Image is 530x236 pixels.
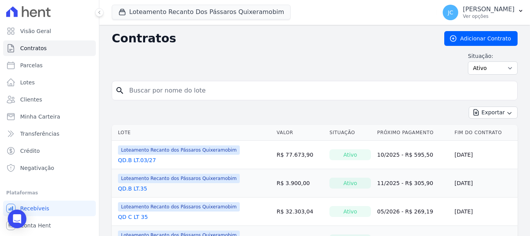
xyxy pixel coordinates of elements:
a: Recebíveis [3,201,96,216]
div: Ativo [329,206,371,217]
a: 10/2025 - R$ 595,50 [377,152,433,158]
span: Crédito [20,147,40,155]
i: search [115,86,125,95]
td: [DATE] [451,141,518,169]
span: Negativação [20,164,54,172]
p: [PERSON_NAME] [463,5,514,13]
span: Loteamento Recanto dos Pássaros Quixeramobim [118,202,240,212]
th: Situação [326,125,374,141]
span: Loteamento Recanto dos Pássaros Quixeramobim [118,174,240,183]
label: Situação: [468,52,518,60]
span: JC [448,10,453,15]
span: Contratos [20,44,47,52]
a: Negativação [3,160,96,176]
a: Transferências [3,126,96,142]
div: Open Intercom Messenger [8,210,26,228]
td: [DATE] [451,169,518,198]
div: Ativo [329,149,371,160]
a: Adicionar Contrato [444,31,518,46]
button: JC [PERSON_NAME] Ver opções [436,2,530,23]
span: Recebíveis [20,205,49,212]
span: Loteamento Recanto dos Pássaros Quixeramobim [118,145,240,155]
span: Lotes [20,79,35,86]
a: QD C LT 35 [118,213,148,221]
th: Lote [112,125,274,141]
a: QD.B LT.03/27 [118,156,156,164]
p: Ver opções [463,13,514,19]
a: Minha Carteira [3,109,96,124]
div: Ativo [329,178,371,189]
a: 11/2025 - R$ 305,90 [377,180,433,186]
span: Conta Hent [20,222,51,229]
td: R$ 77.673,90 [274,141,326,169]
a: Contratos [3,40,96,56]
a: Crédito [3,143,96,159]
button: Loteamento Recanto Dos Pássaros Quixeramobim [112,5,291,19]
th: Valor [274,125,326,141]
span: Visão Geral [20,27,51,35]
span: Parcelas [20,61,43,69]
th: Próximo Pagamento [374,125,451,141]
a: Conta Hent [3,218,96,233]
span: Transferências [20,130,59,138]
th: Fim do Contrato [451,125,518,141]
span: Clientes [20,96,42,103]
span: Minha Carteira [20,113,60,121]
button: Exportar [469,107,518,119]
a: 05/2026 - R$ 269,19 [377,208,433,215]
a: Parcelas [3,58,96,73]
a: Visão Geral [3,23,96,39]
a: Clientes [3,92,96,107]
div: Plataformas [6,188,93,198]
input: Buscar por nome do lote [125,83,514,98]
td: [DATE] [451,198,518,226]
a: Lotes [3,75,96,90]
a: QD.B LT.35 [118,185,147,192]
td: R$ 3.900,00 [274,169,326,198]
h2: Contratos [112,31,432,45]
td: R$ 32.303,04 [274,198,326,226]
